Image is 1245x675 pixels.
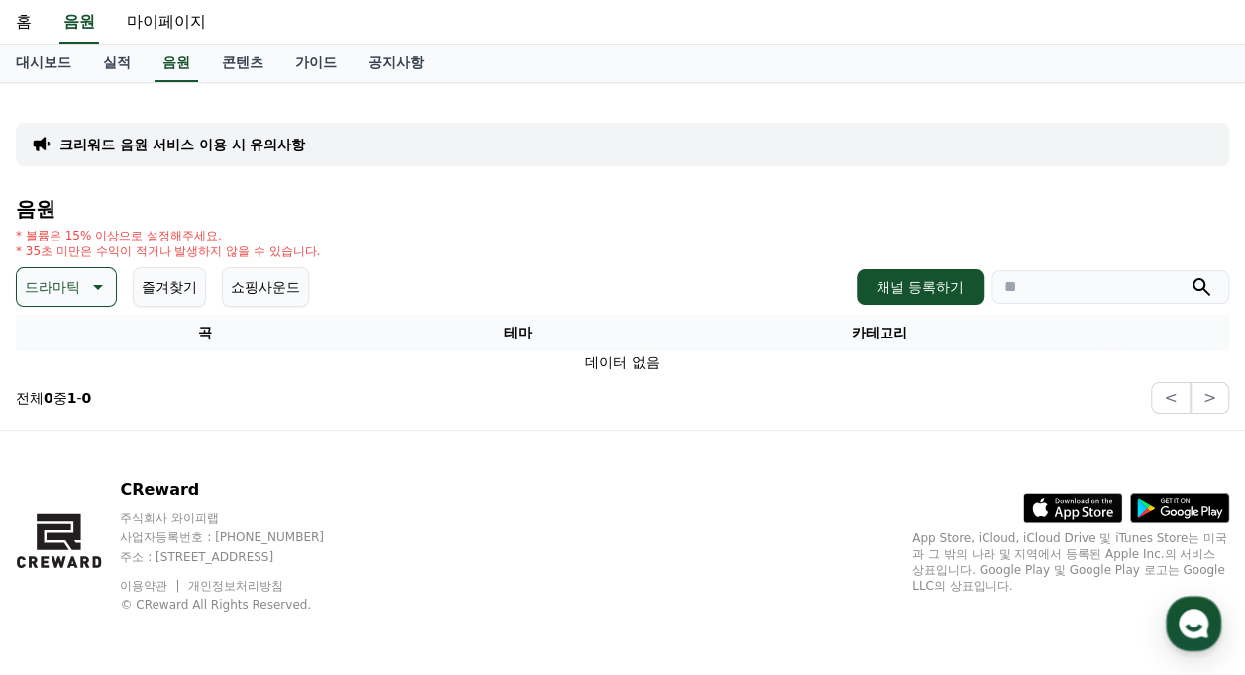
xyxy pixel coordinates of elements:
a: 대화 [131,511,256,560]
p: © CReward All Rights Reserved. [120,597,362,613]
a: 공지사항 [353,45,440,82]
strong: 0 [82,390,92,406]
p: App Store, iCloud, iCloud Drive 및 iTunes Store는 미국과 그 밖의 나라 및 지역에서 등록된 Apple Inc.의 서비스 상표입니다. Goo... [912,530,1229,594]
p: 드라마틱 [25,273,80,301]
a: 개인정보처리방침 [188,579,283,593]
th: 곡 [16,315,394,351]
button: 쇼핑사운드 [222,267,309,307]
p: 전체 중 - [16,388,91,408]
button: < [1151,382,1190,414]
p: * 35초 미만은 수익이 적거나 발생하지 않을 수 있습니다. [16,243,321,259]
a: 이용약관 [120,579,182,593]
strong: 0 [44,390,53,406]
a: 실적 [87,45,147,82]
button: 드라마틱 [16,267,117,307]
p: 사업자등록번호 : [PHONE_NUMBER] [120,530,362,545]
button: 채널 등록하기 [857,269,984,305]
span: 홈 [62,540,74,556]
button: > [1191,382,1229,414]
a: 홈 [6,511,131,560]
h4: 음원 [16,198,1229,220]
th: 테마 [394,315,641,351]
p: CReward [120,478,362,502]
a: 음원 [59,2,99,44]
a: 콘텐츠 [206,45,279,82]
a: 가이드 [279,45,353,82]
a: 마이페이지 [111,2,222,44]
a: 설정 [256,511,380,560]
span: 설정 [306,540,330,556]
strong: 1 [67,390,77,406]
a: 크리워드 음원 서비스 이용 시 유의사항 [59,135,305,154]
th: 카테고리 [641,315,1118,351]
td: 데이터 없음 [16,351,1229,374]
p: * 볼륨은 15% 이상으로 설정해주세요. [16,228,321,243]
span: 대화 [181,541,205,557]
a: 음원 [155,45,198,82]
p: 주식회사 와이피랩 [120,510,362,526]
p: 주소 : [STREET_ADDRESS] [120,549,362,565]
button: 즐겨찾기 [133,267,206,307]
